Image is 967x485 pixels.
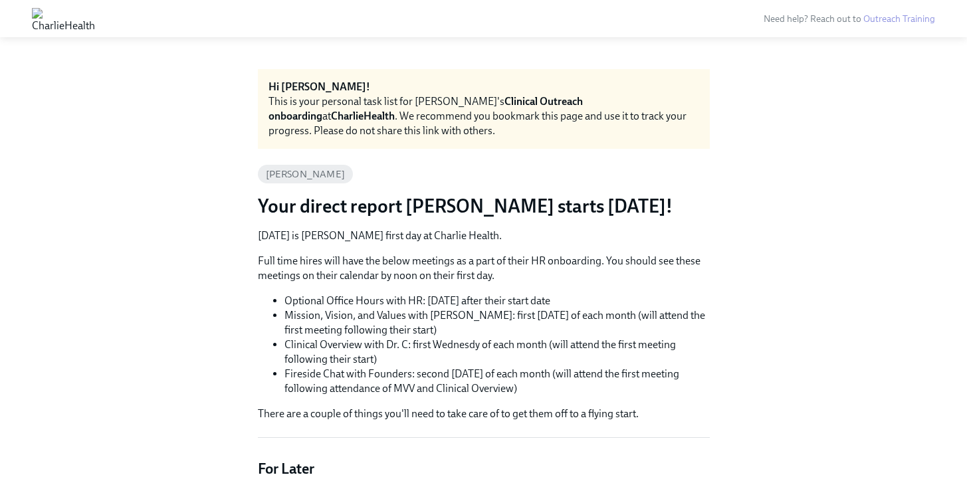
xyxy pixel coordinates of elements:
a: Outreach Training [863,13,935,25]
h3: Your direct report [PERSON_NAME] starts [DATE]! [258,194,710,218]
strong: CharlieHealth [331,110,395,122]
img: CharlieHealth [32,8,95,29]
p: Full time hires will have the below meetings as a part of their HR onboarding. You should see the... [258,254,710,283]
p: [DATE] is [PERSON_NAME] first day at Charlie Health. [258,229,710,243]
strong: Hi [PERSON_NAME]! [269,80,370,93]
span: [PERSON_NAME] [258,169,354,179]
h4: For Later [258,459,710,479]
li: Optional Office Hours with HR: [DATE] after their start date [284,294,710,308]
li: Clinical Overview with Dr. C: first Wednesdy of each month (will attend the first meeting followi... [284,338,710,367]
li: Fireside Chat with Founders: second [DATE] of each month (will attend the first meeting following... [284,367,710,396]
span: Need help? Reach out to [764,13,935,25]
p: There are a couple of things you'll need to take care of to get them off to a flying start. [258,407,710,421]
li: Mission, Vision, and Values with [PERSON_NAME]: first [DATE] of each month (will attend the first... [284,308,710,338]
div: This is your personal task list for [PERSON_NAME]'s at . We recommend you bookmark this page and ... [269,94,699,138]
